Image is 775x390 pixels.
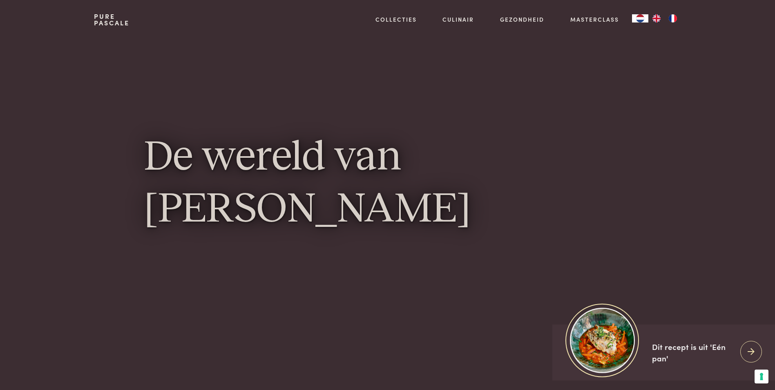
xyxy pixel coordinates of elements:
div: Language [632,14,648,22]
a: Masterclass [570,15,619,24]
a: NL [632,14,648,22]
aside: Language selected: Nederlands [632,14,681,22]
a: EN [648,14,665,22]
a: FR [665,14,681,22]
a: Collecties [375,15,417,24]
div: Dit recept is uit 'Eén pan' [652,341,734,364]
a: Culinair [442,15,474,24]
a: https://admin.purepascale.com/wp-content/uploads/2025/08/home_recept_link.jpg Dit recept is uit '... [552,324,775,380]
ul: Language list [648,14,681,22]
a: PurePascale [94,13,130,26]
img: https://admin.purepascale.com/wp-content/uploads/2025/08/home_recept_link.jpg [570,308,635,373]
button: Uw voorkeuren voor toestemming voor trackingtechnologieën [755,370,768,383]
h1: De wereld van [PERSON_NAME] [144,132,631,236]
a: Gezondheid [500,15,544,24]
